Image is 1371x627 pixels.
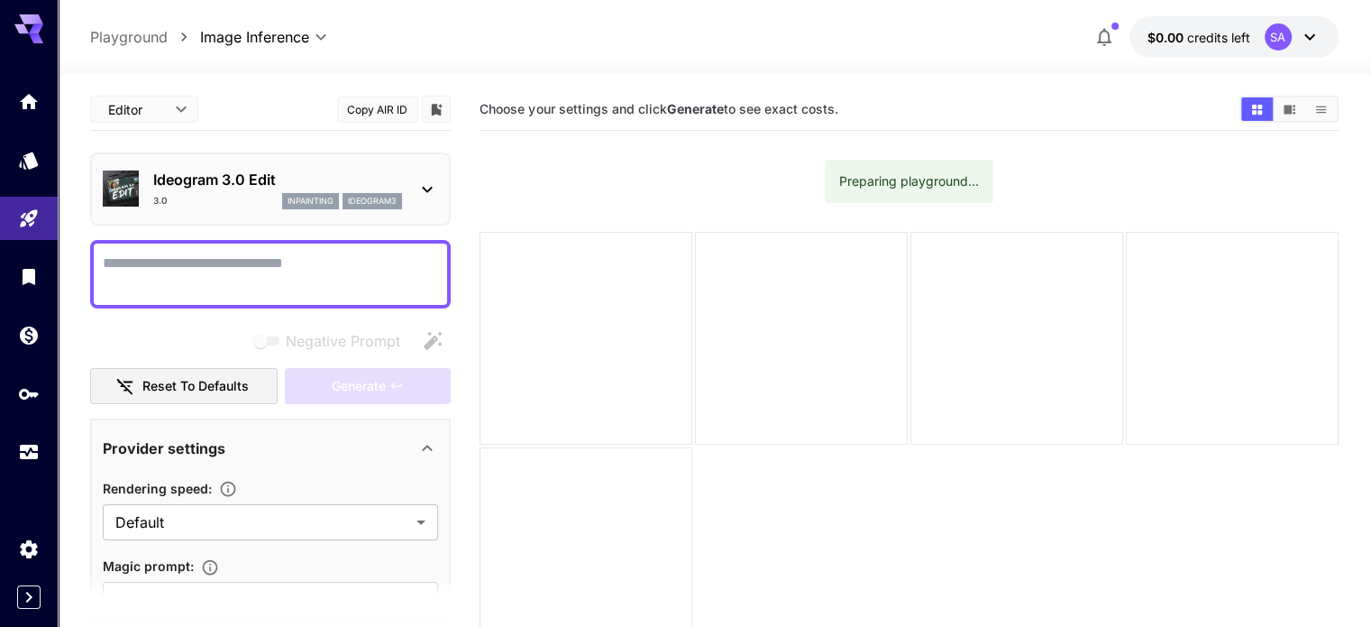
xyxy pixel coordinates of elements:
span: Negative prompts are not compatible with the selected model. [250,329,415,352]
span: Magic prompt : [103,558,194,574]
button: Add to library [428,98,444,120]
div: Usage [18,441,40,464]
div: Ideogram 3.0 Edit3.0inpaintingideogram3 [103,161,438,217]
div: SA [1265,23,1292,51]
span: credits left [1187,30,1250,45]
span: Rendering speed : [103,481,212,496]
span: Editor [108,100,164,119]
p: Provider settings [103,438,225,459]
div: Models [18,149,40,171]
div: Wallet [18,324,40,346]
div: Settings [18,538,40,560]
div: Library [18,265,40,288]
button: Show media in video view [1274,97,1305,121]
p: 3.0 [153,194,168,207]
button: Show media in grid view [1241,97,1273,121]
div: Show media in grid viewShow media in video viewShow media in list view [1239,96,1339,123]
nav: breadcrumb [90,26,200,48]
b: Generate [666,101,723,116]
div: Home [18,90,40,113]
button: Reset to defaults [90,368,278,405]
p: ideogram3 [348,195,397,207]
button: Copy AIR ID [337,97,418,123]
span: Negative Prompt [286,330,400,352]
div: API Keys [18,383,40,405]
div: Preparing playground... [839,165,979,198]
div: $0.00 [1147,28,1250,47]
span: Default [115,512,409,533]
div: Please upload seed and mask image [285,368,451,405]
span: Choose your settings and click to see exact costs. [480,101,837,116]
button: Expand sidebar [17,586,41,609]
span: Image Inference [200,26,309,48]
p: inpainting [288,195,334,207]
div: Provider settings [103,427,438,470]
p: Ideogram 3.0 Edit [153,169,402,190]
button: $0.00SA [1129,16,1339,58]
a: Playground [90,26,168,48]
button: Show media in list view [1305,97,1337,121]
div: Playground [18,207,40,230]
span: $0.00 [1147,30,1187,45]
